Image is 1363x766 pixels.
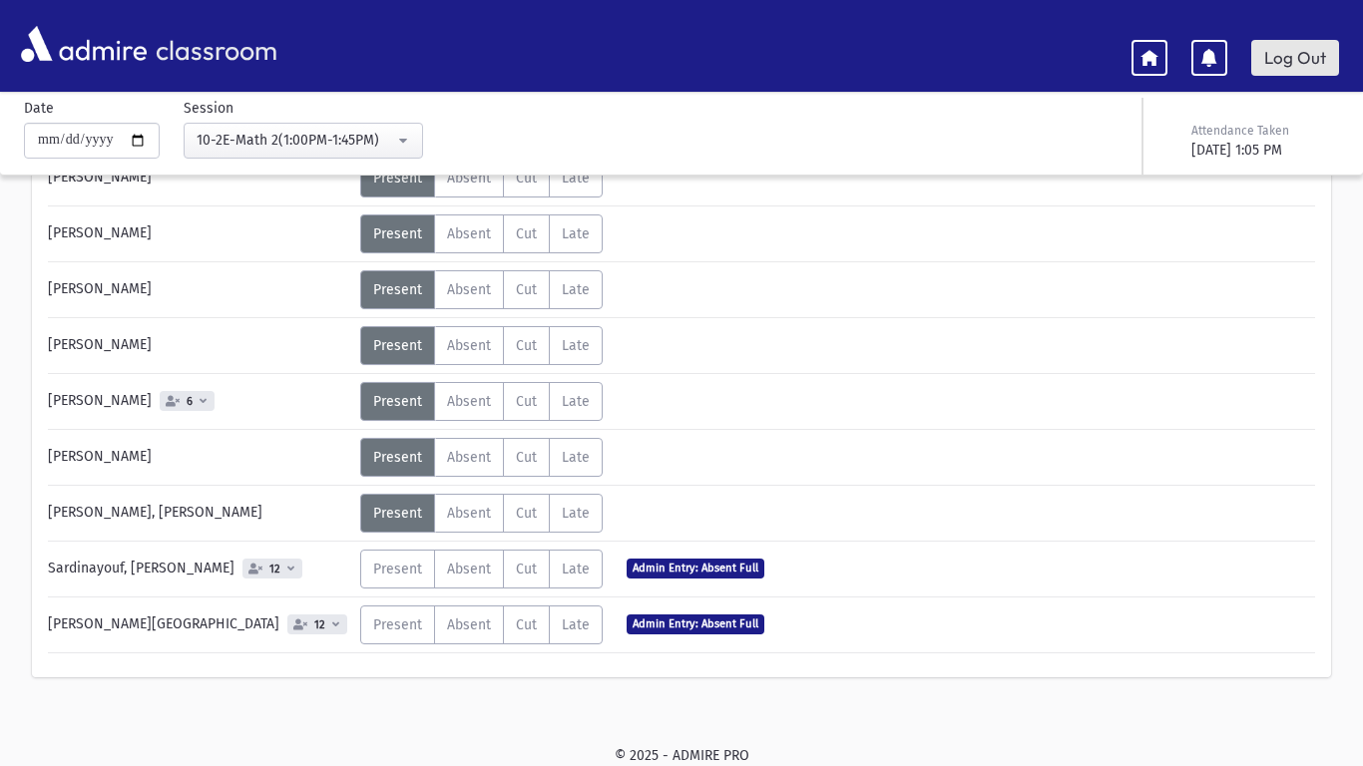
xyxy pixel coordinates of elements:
span: Cut [516,449,537,466]
span: Present [373,281,422,298]
div: AttTypes [360,438,603,477]
button: 10-2E-Math 2(1:00PM-1:45PM) [184,123,423,159]
div: 10-2E-Math 2(1:00PM-1:45PM) [197,130,394,151]
span: Present [373,616,422,633]
span: Cut [516,337,537,354]
span: Cut [516,616,537,633]
span: Cut [516,170,537,187]
div: AttTypes [360,214,603,253]
div: AttTypes [360,382,603,421]
span: Present [373,225,422,242]
div: [PERSON_NAME] [38,159,360,197]
span: Absent [447,393,491,410]
span: Late [562,561,590,577]
div: AttTypes [360,326,603,365]
span: Present [373,170,422,187]
span: Present [373,505,422,522]
label: Date [24,98,54,119]
span: 12 [265,563,284,575]
span: Absent [447,170,491,187]
span: Absent [447,225,491,242]
span: Cut [516,225,537,242]
span: Present [373,393,422,410]
span: Present [373,561,422,577]
label: Session [184,98,233,119]
span: Late [562,505,590,522]
span: Absent [447,505,491,522]
span: 6 [183,395,197,408]
span: Late [562,170,590,187]
div: [PERSON_NAME] [38,438,360,477]
div: [PERSON_NAME] [38,214,360,253]
span: Late [562,393,590,410]
div: AttTypes [360,605,603,644]
span: Admin Entry: Absent Full [627,614,764,633]
div: AttTypes [360,159,603,197]
span: Late [562,616,590,633]
span: Cut [516,561,537,577]
div: [PERSON_NAME] [38,382,360,421]
div: [PERSON_NAME] [38,270,360,309]
div: Sardinayouf, [PERSON_NAME] [38,550,360,588]
span: Absent [447,281,491,298]
div: Attendance Taken [1191,122,1335,140]
span: Present [373,449,422,466]
span: Cut [516,393,537,410]
span: Cut [516,505,537,522]
span: classroom [152,18,277,71]
span: Present [373,337,422,354]
span: 12 [310,618,329,631]
div: [DATE] 1:05 PM [1191,140,1335,161]
img: AdmirePro [16,21,152,67]
span: Absent [447,337,491,354]
span: Cut [516,281,537,298]
div: AttTypes [360,550,603,588]
span: Late [562,225,590,242]
span: Late [562,337,590,354]
div: © 2025 - ADMIRE PRO [32,745,1331,766]
span: Late [562,281,590,298]
span: Admin Entry: Absent Full [627,559,764,577]
span: Late [562,449,590,466]
div: AttTypes [360,494,603,533]
span: Absent [447,616,491,633]
div: [PERSON_NAME][GEOGRAPHIC_DATA] [38,605,360,644]
div: [PERSON_NAME] [38,326,360,365]
span: Absent [447,561,491,577]
a: Log Out [1251,40,1339,76]
div: AttTypes [360,270,603,309]
div: [PERSON_NAME], [PERSON_NAME] [38,494,360,533]
span: Absent [447,449,491,466]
